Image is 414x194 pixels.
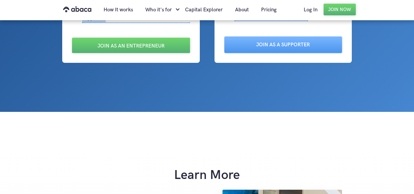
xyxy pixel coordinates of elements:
a: Join Now [324,4,356,15]
a: Join as a Supporter [224,36,342,53]
a: Join as an Entrepreneur [72,38,190,53]
h1: Learn More [62,167,352,184]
